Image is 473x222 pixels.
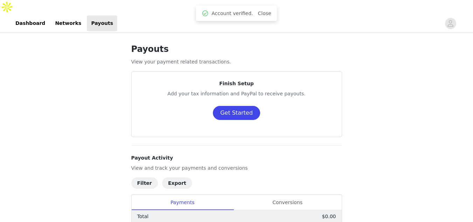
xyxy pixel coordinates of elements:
[87,15,117,31] a: Payouts
[447,18,454,29] div: avatar
[131,177,158,189] button: Filter
[131,154,342,162] h4: Payout Activity
[213,106,260,120] button: Get Started
[322,213,336,220] p: $0.00
[131,58,342,66] p: View your payment related transactions.
[131,164,342,172] p: View and track your payments and conversions
[258,11,271,16] a: Close
[131,43,342,55] h1: Payouts
[137,213,149,220] p: Total
[211,10,253,17] span: Account verified.
[11,15,49,31] a: Dashboard
[140,80,333,87] p: Finish Setup
[132,195,234,210] div: Payments
[234,195,342,210] div: Conversions
[162,177,192,189] button: Export
[51,15,85,31] a: Networks
[140,90,333,97] p: Add your tax information and PayPal to receive payouts.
